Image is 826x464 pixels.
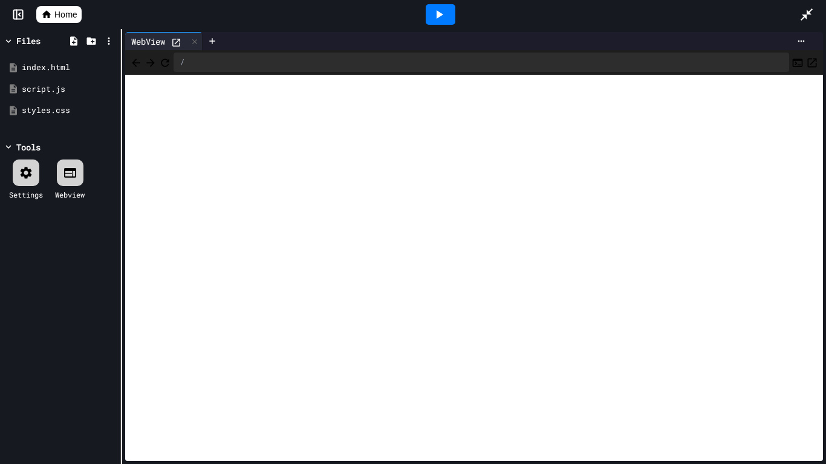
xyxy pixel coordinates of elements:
div: index.html [22,62,116,74]
div: styles.css [22,105,116,117]
a: Home [36,6,82,23]
div: Tools [16,141,41,153]
span: Home [54,8,77,21]
div: Webview [55,189,85,200]
div: script.js [22,83,116,95]
div: Files [16,34,41,47]
div: Settings [9,189,43,200]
